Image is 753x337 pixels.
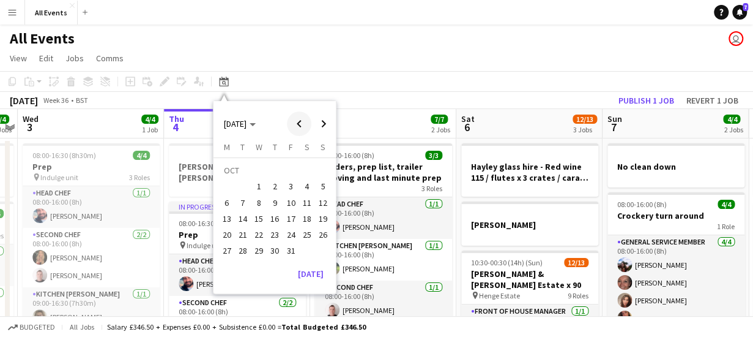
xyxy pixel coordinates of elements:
[224,118,247,129] span: [DATE]
[133,151,150,160] span: 4/4
[273,142,277,153] span: T
[267,180,282,194] span: 2
[732,5,747,20] a: 7
[461,219,598,230] h3: [PERSON_NAME]
[461,202,598,246] app-job-card: [PERSON_NAME]
[431,125,450,134] div: 2 Jobs
[315,161,452,183] h3: Orders, prep list, trailer moving and last minute prep
[573,125,596,134] div: 3 Jobs
[96,53,124,64] span: Comms
[223,142,229,153] span: M
[300,227,314,242] span: 25
[40,96,71,105] span: Week 36
[240,142,245,153] span: T
[169,254,306,296] app-card-role: Head Chef1/108:00-16:00 (8h)[PERSON_NAME]
[256,142,262,153] span: W
[617,200,667,209] span: 08:00-16:00 (8h)
[461,161,598,183] h3: Hayley glass hire - Red wine 115 / flutes x 3 crates / carafe x 20
[23,228,160,287] app-card-role: Second Chef2/208:00-16:00 (8h)[PERSON_NAME][PERSON_NAME]
[25,1,78,25] button: All Events
[76,96,88,105] div: BST
[251,244,266,259] span: 29
[681,93,743,108] button: Revert 1 job
[614,93,679,108] button: Publish 1 job
[91,50,128,66] a: Comms
[267,211,283,227] button: 16-10-2025
[20,323,55,331] span: Budgeted
[267,227,282,242] span: 23
[235,243,251,259] button: 28-10-2025
[283,211,299,227] button: 17-10-2025
[281,322,366,331] span: Total Budgeted £346.50
[251,227,266,242] span: 22
[311,112,336,136] button: Next month
[235,227,251,243] button: 21-10-2025
[717,222,735,231] span: 1 Role
[425,151,442,160] span: 3/3
[251,180,266,194] span: 1
[284,180,299,194] span: 3
[40,173,78,182] span: Indulge unit
[300,195,314,210] span: 11
[218,211,234,227] button: 13-10-2025
[315,143,452,322] app-job-card: 08:00-16:00 (8h)3/3Orders, prep list, trailer moving and last minute prep3 RolesHead Chef1/108:00...
[316,227,330,242] span: 26
[251,195,267,211] button: 08-10-2025
[321,142,325,153] span: S
[167,120,184,134] span: 4
[289,142,293,153] span: F
[236,227,250,242] span: 21
[236,195,250,210] span: 7
[718,200,735,209] span: 4/4
[284,227,299,242] span: 24
[461,113,475,124] span: Sat
[235,195,251,211] button: 07-10-2025
[287,112,311,136] button: Previous month
[459,120,475,134] span: 6
[251,178,267,194] button: 01-10-2025
[169,143,306,197] app-job-card: [PERSON_NAME] and [PERSON_NAME] collecting napkins
[267,211,282,226] span: 16
[316,211,330,226] span: 19
[23,161,160,172] h3: Prep
[23,143,160,325] app-job-card: 08:00-16:30 (8h30m)4/4Prep Indulge unit3 RolesHead Chef1/108:00-16:00 (8h)[PERSON_NAME]Second Che...
[284,244,299,259] span: 31
[236,211,250,226] span: 14
[606,120,622,134] span: 7
[267,244,282,259] span: 30
[315,239,452,281] app-card-role: Kitchen [PERSON_NAME]1/108:00-16:00 (8h)[PERSON_NAME]
[300,211,314,226] span: 18
[61,50,89,66] a: Jobs
[67,322,97,331] span: All jobs
[141,115,158,124] span: 4/4
[236,244,250,259] span: 28
[220,211,234,226] span: 13
[607,143,744,187] app-job-card: No clean down
[305,142,310,153] span: S
[21,120,39,134] span: 3
[607,235,744,330] app-card-role: General service member4/408:00-16:00 (8h)[PERSON_NAME][PERSON_NAME][PERSON_NAME][PERSON_NAME]
[723,115,740,124] span: 4/4
[607,113,622,124] span: Sun
[235,211,251,227] button: 14-10-2025
[218,227,234,243] button: 20-10-2025
[220,195,234,210] span: 6
[23,113,39,124] span: Wed
[187,241,224,250] span: Indulge unit
[267,195,282,210] span: 9
[251,195,266,210] span: 8
[299,211,315,227] button: 18-10-2025
[315,211,331,227] button: 19-10-2025
[284,195,299,210] span: 10
[316,180,330,194] span: 5
[315,178,331,194] button: 05-10-2025
[315,195,331,211] button: 12-10-2025
[325,151,374,160] span: 08:00-16:00 (8h)
[142,125,158,134] div: 1 Job
[107,322,366,331] div: Salary £346.50 + Expenses £0.00 + Subsistence £0.00 =
[729,31,743,46] app-user-avatar: Lucy Hinks
[283,178,299,194] button: 03-10-2025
